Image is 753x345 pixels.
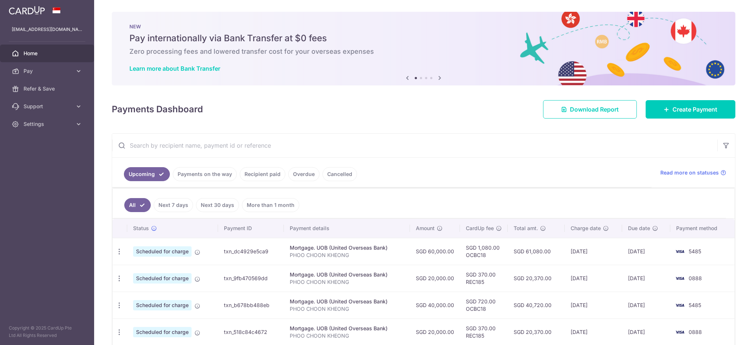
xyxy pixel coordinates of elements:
a: Overdue [288,167,320,181]
span: 0888 [689,275,702,281]
span: Charge date [571,225,601,232]
td: [DATE] [565,265,622,292]
img: Bank Card [672,247,687,256]
input: Search by recipient name, payment id or reference [112,134,717,157]
td: SGD 60,000.00 [410,238,460,265]
span: 5485 [689,302,701,308]
td: [DATE] [622,265,670,292]
img: Bank Card [672,274,687,283]
span: Download Report [570,105,619,114]
h6: Zero processing fees and lowered transfer cost for your overseas expenses [129,47,718,56]
span: Due date [628,225,650,232]
td: [DATE] [565,238,622,265]
td: SGD 370.00 REC185 [460,265,508,292]
span: Create Payment [672,105,717,114]
div: Mortgage. UOB (United Overseas Bank) [290,271,404,278]
th: Payment details [284,219,410,238]
a: Learn more about Bank Transfer [129,65,220,72]
span: Scheduled for charge [133,273,192,284]
img: Bank Card [672,301,687,310]
iframe: Opens a widget where you can find more information [706,323,746,341]
a: All [124,198,151,212]
div: Mortgage. UOB (United Overseas Bank) [290,298,404,305]
img: CardUp [9,6,45,15]
th: Payment ID [218,219,284,238]
span: Scheduled for charge [133,300,192,310]
td: txn_9fb470569dd [218,265,284,292]
a: Recipient paid [240,167,285,181]
p: PHOO CHOON KHEONG [290,278,404,286]
td: txn_b678bb488eb [218,292,284,318]
td: [DATE] [622,292,670,318]
span: Read more on statuses [660,169,719,176]
a: Create Payment [646,100,735,119]
span: 5485 [689,248,701,254]
span: CardUp fee [466,225,494,232]
td: txn_dc4929e5ca9 [218,238,284,265]
a: Cancelled [322,167,357,181]
td: SGD 20,000.00 [410,265,460,292]
div: Mortgage. UOB (United Overseas Bank) [290,244,404,251]
p: [EMAIL_ADDRESS][DOMAIN_NAME] [12,26,82,33]
span: Refer & Save [24,85,72,92]
p: PHOO CHOON KHEONG [290,251,404,259]
td: SGD 61,080.00 [508,238,565,265]
th: Payment method [670,219,735,238]
img: Bank Card [672,328,687,337]
span: Settings [24,120,72,128]
td: SGD 40,000.00 [410,292,460,318]
a: Payments on the way [173,167,237,181]
span: Home [24,50,72,57]
p: PHOO CHOON KHEONG [290,332,404,339]
a: More than 1 month [242,198,299,212]
td: [DATE] [565,292,622,318]
div: Mortgage. UOB (United Overseas Bank) [290,325,404,332]
span: Amount [416,225,435,232]
a: Read more on statuses [660,169,726,176]
td: SGD 40,720.00 [508,292,565,318]
h4: Payments Dashboard [112,103,203,116]
span: 0888 [689,329,702,335]
span: Scheduled for charge [133,327,192,337]
span: Total amt. [514,225,538,232]
h5: Pay internationally via Bank Transfer at $0 fees [129,32,718,44]
span: Pay [24,67,72,75]
a: Download Report [543,100,637,119]
td: SGD 720.00 OCBC18 [460,292,508,318]
p: NEW [129,24,718,29]
span: Status [133,225,149,232]
td: SGD 20,370.00 [508,265,565,292]
a: Next 30 days [196,198,239,212]
span: Scheduled for charge [133,246,192,257]
img: Bank transfer banner [112,12,735,85]
a: Next 7 days [154,198,193,212]
p: PHOO CHOON KHEONG [290,305,404,313]
td: [DATE] [622,238,670,265]
td: SGD 1,080.00 OCBC18 [460,238,508,265]
span: Support [24,103,72,110]
a: Upcoming [124,167,170,181]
